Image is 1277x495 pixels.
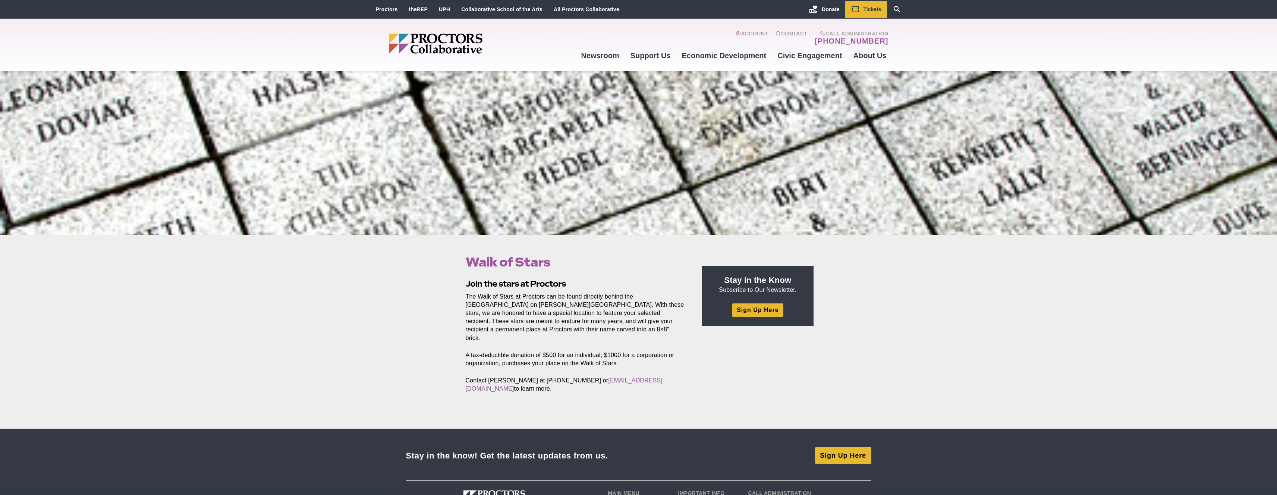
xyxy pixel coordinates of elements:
a: Sign Up Here [732,303,783,316]
p: Subscribe to Our Newsletter. [711,275,805,294]
p: The Walk of Stars at Proctors can be found directly behind the [GEOGRAPHIC_DATA] on [PERSON_NAME]... [466,293,685,342]
a: About Us [848,45,892,66]
span: Call Administration [812,31,888,37]
a: Link ckirkaldy@proctors.org [466,377,663,392]
img: Proctors logo [389,34,540,54]
h1: Walk of Stars [466,255,685,269]
a: Economic Development [676,45,772,66]
span: Contact [PERSON_NAME] at [PHONE_NUMBER] or to learn more. [466,377,663,392]
a: UPH [439,6,450,12]
a: Sign Up Here [815,447,871,464]
a: Proctors [376,6,398,12]
a: Civic Engagement [772,45,847,66]
span: Donate [822,6,839,12]
a: Newsroom [575,45,625,66]
a: Search [887,1,907,18]
p: A tax-deductible donation of $500 for an individual; $1000 for a corporation or organization, pur... [466,351,685,368]
strong: Stay in the Know [724,275,792,285]
a: Collaborative School of the Arts [461,6,542,12]
a: Support Us [625,45,676,66]
a: All Proctors Collaborative [554,6,619,12]
div: Stay in the know! Get the latest updates from us. [406,451,608,461]
h2: Join the stars at Proctors [466,278,685,290]
a: Donate [803,1,845,18]
a: Account [736,31,768,45]
span: Tickets [864,6,881,12]
a: theREP [409,6,428,12]
a: Tickets [845,1,887,18]
a: [PHONE_NUMBER] [815,37,888,45]
a: Contact [776,31,807,45]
